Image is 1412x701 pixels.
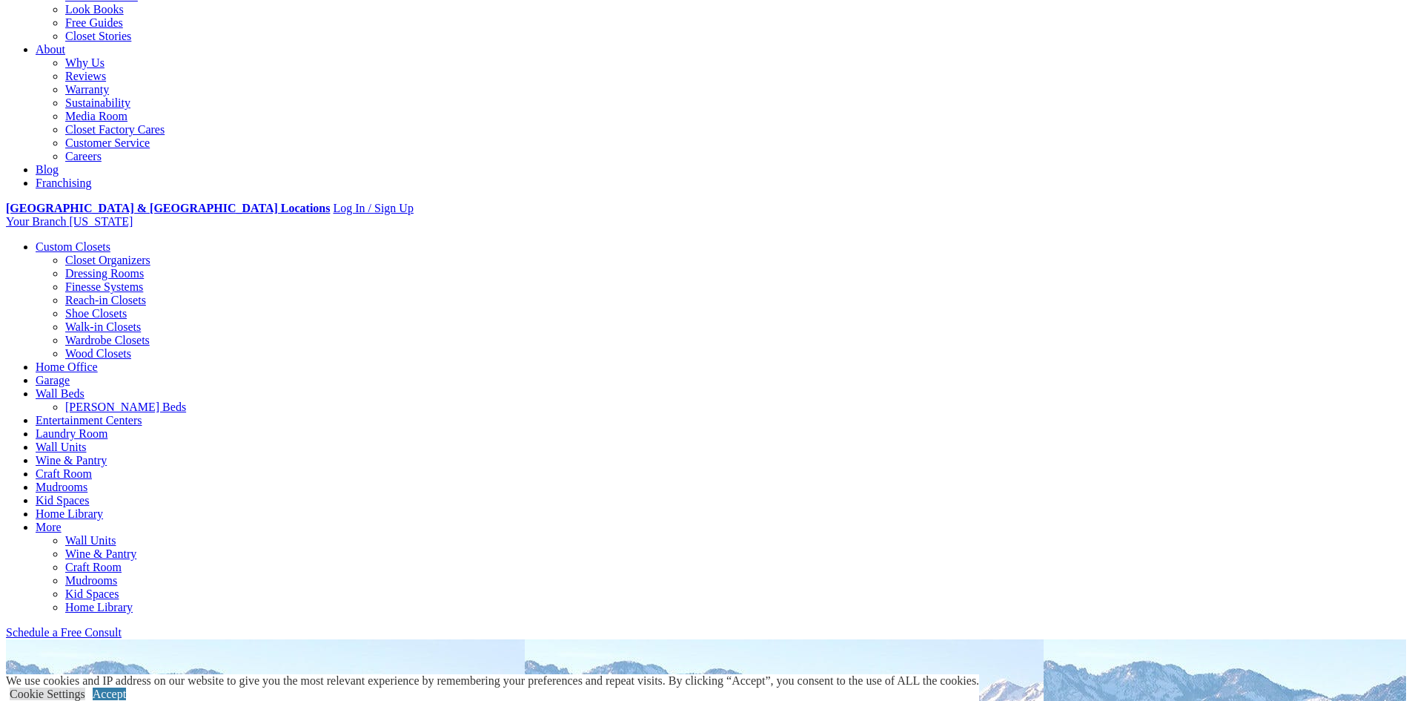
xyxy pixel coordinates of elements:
a: Kid Spaces [36,494,89,507]
a: [GEOGRAPHIC_DATA] & [GEOGRAPHIC_DATA] Locations [6,202,330,214]
a: Accept [93,688,126,700]
a: Laundry Room [36,427,107,440]
a: Warranty [65,83,109,96]
a: Wine & Pantry [36,454,107,467]
a: Wood Closets [65,347,131,360]
a: Finesse Systems [65,280,143,293]
a: Walk-in Closets [65,320,141,333]
a: Log In / Sign Up [333,202,413,214]
a: Sustainability [65,96,130,109]
a: Franchising [36,177,92,189]
a: Careers [65,150,102,162]
a: Cookie Settings [10,688,85,700]
a: Blog [36,163,59,176]
a: Customer Service [65,136,150,149]
a: Kid Spaces [65,588,119,600]
a: About [36,43,65,56]
a: More menu text will display only on big screen [36,521,62,533]
a: Garage [36,374,70,386]
a: Your Branch [US_STATE] [6,215,133,228]
span: [US_STATE] [69,215,133,228]
a: Reviews [65,70,106,82]
a: Reach-in Closets [65,294,146,306]
a: [PERSON_NAME] Beds [65,401,186,413]
a: Custom Closets [36,240,110,253]
a: Closet Stories [65,30,131,42]
a: Craft Room [65,561,122,573]
a: Home Library [65,601,133,613]
a: Home Library [36,507,103,520]
a: Dressing Rooms [65,267,144,280]
a: Shoe Closets [65,307,127,320]
a: Home Office [36,361,98,373]
a: Wall Units [36,441,86,453]
a: Closet Factory Cares [65,123,165,136]
a: Entertainment Centers [36,414,142,427]
a: Craft Room [36,467,92,480]
div: We use cookies and IP address on our website to give you the most relevant experience by remember... [6,674,979,688]
a: Free Guides [65,16,123,29]
a: Look Books [65,3,124,16]
a: Mudrooms [36,481,87,493]
a: Schedule a Free Consult (opens a dropdown menu) [6,626,122,639]
a: Closet Organizers [65,254,150,266]
a: Wall Beds [36,387,84,400]
a: Mudrooms [65,574,117,587]
a: Wall Units [65,534,116,547]
a: Wine & Pantry [65,547,136,560]
a: Media Room [65,110,127,122]
span: Your Branch [6,215,66,228]
a: Wardrobe Closets [65,334,150,346]
a: Why Us [65,56,105,69]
